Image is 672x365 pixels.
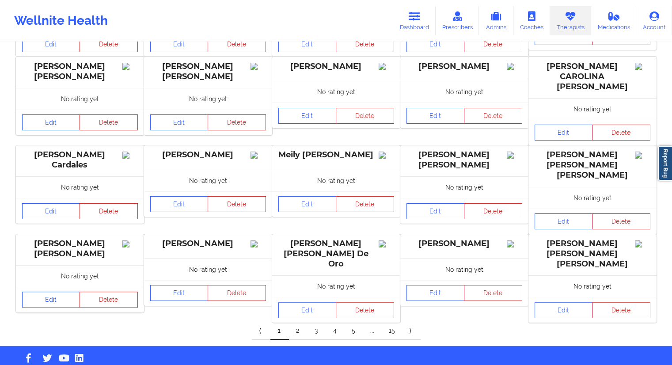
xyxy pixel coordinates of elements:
div: No rating yet [400,176,528,198]
a: Edit [406,108,465,124]
div: No rating yet [400,81,528,103]
a: Edit [150,285,209,301]
div: [PERSON_NAME] [PERSON_NAME] [22,61,138,82]
a: Edit [535,213,593,229]
a: Edit [278,302,337,318]
img: Image%2Fplaceholer-image.png [507,240,522,247]
div: [PERSON_NAME] Cardales [22,150,138,170]
a: Edit [278,196,337,212]
button: Delete [336,108,394,124]
div: No rating yet [272,170,400,191]
a: Edit [22,203,80,219]
button: Delete [592,302,650,318]
a: Edit [278,36,337,52]
button: Delete [464,203,522,219]
img: Image%2Fplaceholer-image.png [507,152,522,159]
a: Coaches [513,6,550,35]
button: Delete [464,36,522,52]
div: [PERSON_NAME] [278,61,394,72]
img: Image%2Fplaceholer-image.png [379,152,394,159]
a: 4 [326,322,345,340]
div: No rating yet [272,275,400,297]
div: [PERSON_NAME] [PERSON_NAME] [PERSON_NAME] [535,150,650,180]
a: Medications [591,6,637,35]
button: Delete [80,36,138,52]
button: Delete [464,108,522,124]
img: Image%2Fplaceholer-image.png [122,240,138,247]
img: Image%2Fplaceholer-image.png [507,63,522,70]
button: Delete [336,36,394,52]
button: Delete [464,285,522,301]
img: Image%2Fplaceholer-image.png [251,63,266,70]
a: ... [363,322,382,340]
a: Edit [278,108,337,124]
a: Edit [22,114,80,130]
button: Delete [208,114,266,130]
a: Admins [479,6,513,35]
div: Pagination Navigation [252,322,421,340]
a: Edit [150,36,209,52]
a: 3 [308,322,326,340]
div: No rating yet [528,275,657,297]
button: Delete [592,125,650,141]
a: Report Bug [658,146,672,181]
a: Dashboard [393,6,436,35]
a: Edit [150,196,209,212]
div: [PERSON_NAME] [PERSON_NAME] [150,61,266,82]
img: Image%2Fplaceholer-image.png [379,240,394,247]
img: Image%2Fplaceholer-image.png [251,240,266,247]
a: Account [636,6,672,35]
div: [PERSON_NAME] [PERSON_NAME] [PERSON_NAME] [535,239,650,269]
div: No rating yet [16,176,144,198]
a: Edit [535,125,593,141]
a: Edit [22,36,80,52]
button: Delete [336,196,394,212]
a: Therapists [550,6,591,35]
a: 2 [289,322,308,340]
a: Edit [406,36,465,52]
div: No rating yet [528,98,657,120]
div: No rating yet [16,265,144,287]
div: [PERSON_NAME] CAROLINA [PERSON_NAME] [535,61,650,92]
a: 15 [382,322,402,340]
button: Delete [208,285,266,301]
button: Delete [208,196,266,212]
div: No rating yet [400,259,528,280]
a: Next item [402,322,421,340]
button: Delete [208,36,266,52]
div: No rating yet [144,259,272,280]
div: No rating yet [272,81,400,103]
img: Image%2Fplaceholer-image.png [635,63,650,70]
button: Delete [592,213,650,229]
div: No rating yet [144,88,272,110]
a: 5 [345,322,363,340]
button: Delete [80,292,138,308]
div: [PERSON_NAME] [150,150,266,160]
div: [PERSON_NAME] [PERSON_NAME] [406,150,522,170]
img: Image%2Fplaceholer-image.png [379,63,394,70]
a: Edit [406,285,465,301]
div: No rating yet [16,88,144,110]
img: Image%2Fplaceholer-image.png [122,63,138,70]
a: Prescribers [436,6,479,35]
div: [PERSON_NAME] [406,239,522,249]
img: Image%2Fplaceholer-image.png [122,152,138,159]
button: Delete [80,203,138,219]
a: 1 [270,322,289,340]
div: No rating yet [144,170,272,191]
div: [PERSON_NAME] [406,61,522,72]
div: Meily [PERSON_NAME] [278,150,394,160]
img: Image%2Fplaceholer-image.png [635,152,650,159]
div: [PERSON_NAME] [150,239,266,249]
a: Edit [535,302,593,318]
a: Edit [22,292,80,308]
a: Edit [150,114,209,130]
div: [PERSON_NAME] [PERSON_NAME] De Oro [278,239,394,269]
img: Image%2Fplaceholer-image.png [635,240,650,247]
a: Edit [406,203,465,219]
div: No rating yet [528,187,657,209]
a: Previous item [252,322,270,340]
img: Image%2Fplaceholer-image.png [251,152,266,159]
button: Delete [336,302,394,318]
div: [PERSON_NAME] [PERSON_NAME] [22,239,138,259]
